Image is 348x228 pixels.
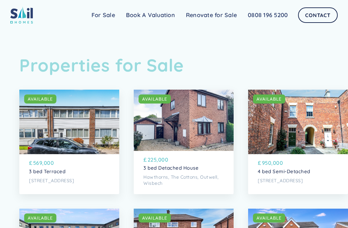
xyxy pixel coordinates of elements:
a: Book A Valuation [121,9,180,22]
a: AVAILABLE£569,0003 bed Terraced[STREET_ADDRESS] [19,90,119,194]
p: £ [29,159,33,167]
p: Hawthorns, The Cottons, Outwell, Wisbech [143,174,224,186]
div: AVAILABLE [256,215,282,221]
div: AVAILABLE [28,96,53,102]
img: sail home logo colored [10,6,33,24]
a: Renovate for Sale [180,9,242,22]
a: 0808 196 5200 [242,9,293,22]
div: AVAILABLE [28,215,53,221]
p: 569,000 [33,159,54,167]
p: [STREET_ADDRESS] [258,178,338,183]
a: Contact [298,7,337,23]
div: AVAILABLE [256,96,282,102]
p: 3 bed Terraced [29,169,110,174]
p: £ [143,156,147,164]
div: AVAILABLE [142,96,167,102]
div: AVAILABLE [142,215,167,221]
p: 4 bed Semi-Detached [258,169,338,174]
p: 3 bed Detached House [143,165,224,171]
a: For Sale [86,9,121,22]
h1: Properties for Sale [19,55,329,76]
p: [STREET_ADDRESS] [29,178,110,183]
p: £ [258,159,261,167]
p: 950,000 [262,159,283,167]
a: AVAILABLE£225,0003 bed Detached HouseHawthorns, The Cottons, Outwell, Wisbech [134,90,234,194]
p: 225,000 [148,156,169,164]
a: AVAILABLE£950,0004 bed Semi-Detached[STREET_ADDRESS] [248,90,348,194]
